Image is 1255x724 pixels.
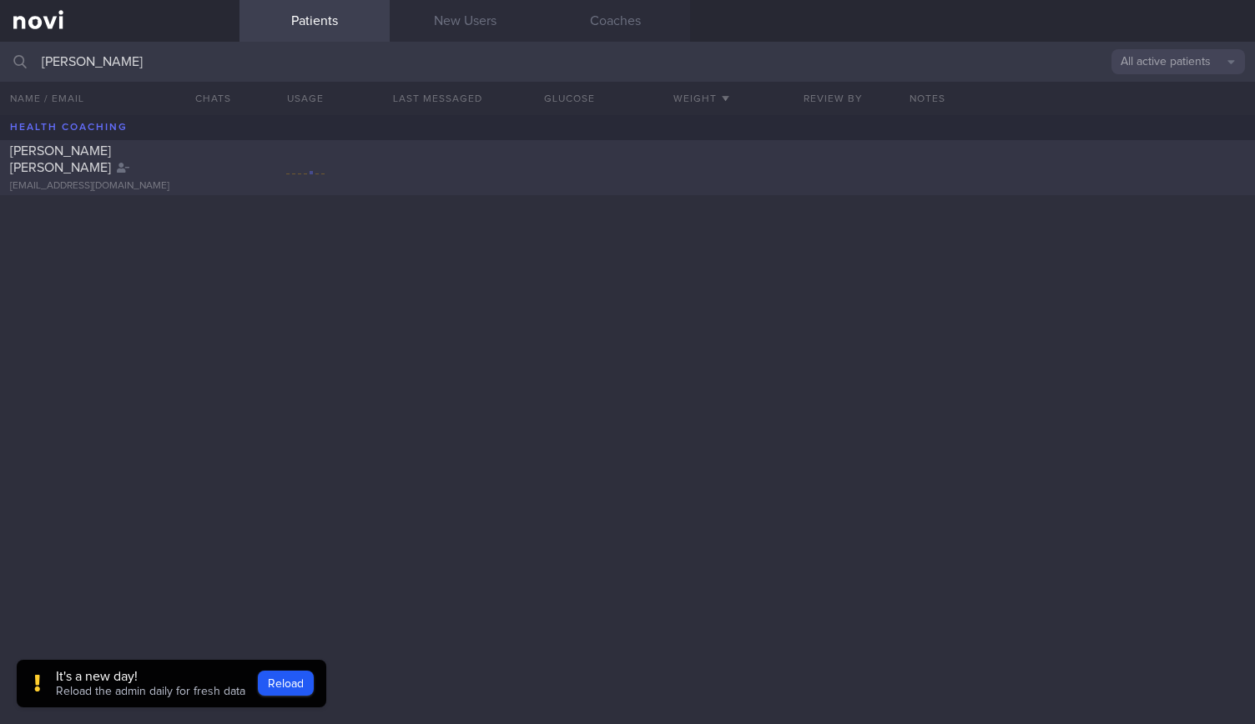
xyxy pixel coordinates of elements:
div: [EMAIL_ADDRESS][DOMAIN_NAME] [10,180,229,193]
span: [PERSON_NAME] [PERSON_NAME] [10,144,111,174]
button: Review By [768,82,900,115]
div: It's a new day! [56,668,245,685]
button: All active patients [1111,49,1245,74]
button: Weight [636,82,768,115]
div: Usage [239,82,371,115]
button: Last Messaged [371,82,503,115]
button: Glucose [503,82,635,115]
span: Reload the admin daily for fresh data [56,686,245,697]
div: Notes [900,82,1255,115]
button: Reload [258,671,314,696]
button: Chats [173,82,239,115]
